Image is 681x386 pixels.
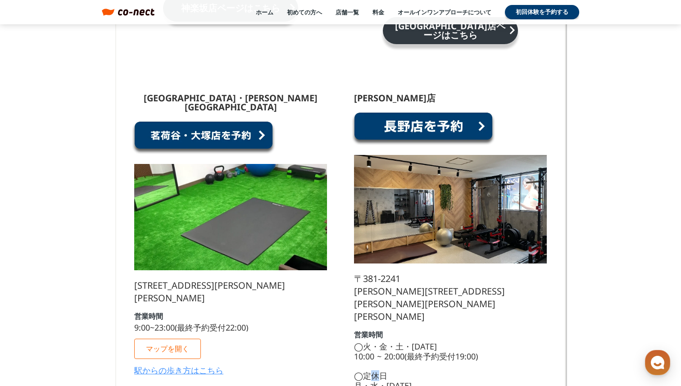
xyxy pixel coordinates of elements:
a: [GEOGRAPHIC_DATA]店ページはこちらkeyboard_arrow_right [383,17,518,44]
i: keyboard_arrow_right [506,23,518,38]
p: 9:00~23:00(最終予約受付22:00) [134,323,248,332]
a: ホーム [3,286,59,308]
p: [GEOGRAPHIC_DATA]店ページはこちら [392,22,509,40]
a: ホーム [256,8,273,16]
a: 設定 [116,286,173,308]
p: [PERSON_NAME]店 [354,94,436,103]
span: ホーム [23,299,39,306]
span: 設定 [139,299,150,306]
a: オールインワンアプローチについて [398,8,491,16]
a: 初回体験を予約する [505,5,579,19]
a: 駅からの歩き方はこちら [134,366,223,374]
a: 初めての方へ [287,8,322,16]
span: チャット [77,300,99,307]
p: 営業時間 [134,313,163,320]
p: 営業時間 [354,331,383,338]
p: [GEOGRAPHIC_DATA]・[PERSON_NAME][GEOGRAPHIC_DATA] [134,94,327,112]
a: チャット [59,286,116,308]
p: マップを開く [146,345,189,352]
a: 料金 [372,8,384,16]
p: 〒381-2241 [PERSON_NAME][STREET_ADDRESS][PERSON_NAME][PERSON_NAME][PERSON_NAME] [354,272,547,323]
a: 店舗一覧 [336,8,359,16]
a: マップを開く [134,339,201,359]
p: [STREET_ADDRESS][PERSON_NAME][PERSON_NAME] [134,279,327,304]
